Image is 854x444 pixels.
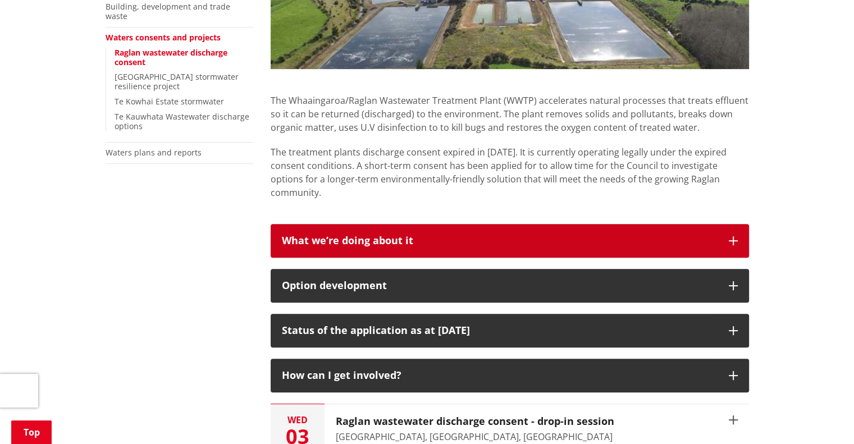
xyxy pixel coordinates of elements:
a: Te Kauwhata Wastewater discharge options [115,111,249,131]
a: Te Kowhai Estate stormwater [115,96,224,107]
a: Raglan wastewater discharge consent [115,47,227,67]
a: Waters plans and reports [106,147,202,158]
h3: What we’re doing about it [282,235,718,246]
button: Option development [271,269,749,303]
div: Wed [271,415,325,424]
a: Waters consents and projects [106,32,221,43]
a: Building, development and trade waste [106,1,230,21]
iframe: Messenger Launcher [802,397,843,437]
h3: Option development [282,280,718,291]
button: Status of the application as at [DATE] [271,314,749,347]
button: What we’re doing about it [271,224,749,258]
div: [GEOGRAPHIC_DATA], [GEOGRAPHIC_DATA], [GEOGRAPHIC_DATA] [336,430,614,443]
a: Top [11,420,52,444]
h3: Status of the application as at [DATE] [282,325,718,336]
p: The treatment plants discharge consent expired in [DATE]. It is currently operating legally under... [271,145,749,213]
h3: Raglan wastewater discharge consent - drop-in session [336,415,614,428]
h3: How can I get involved? [282,370,718,381]
button: How can I get involved? [271,359,749,392]
a: [GEOGRAPHIC_DATA] stormwater resilience project [115,71,239,91]
p: The Whaaingaroa/Raglan Wastewater Treatment Plant (WWTP) accelerates natural processes that treat... [271,94,749,134]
